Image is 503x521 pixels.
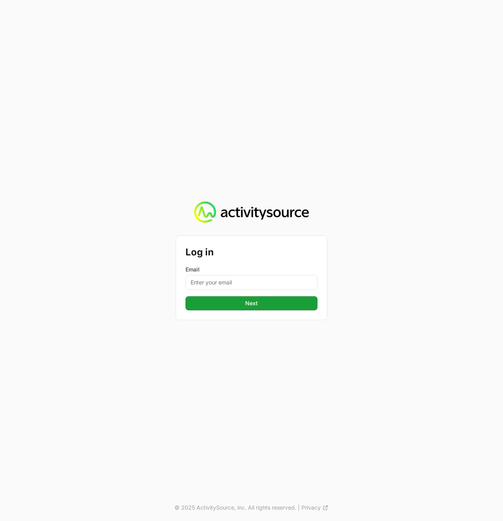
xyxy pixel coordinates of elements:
[185,275,318,290] input: Enter your email
[301,504,329,512] a: Privacy
[185,266,318,273] label: Email
[194,201,308,223] img: Activity Source
[245,299,258,308] span: Next
[298,504,300,512] span: |
[185,296,318,310] button: Next
[174,504,296,512] p: © 2025 ActivitySource, inc. All rights reserved.
[185,245,318,259] h2: Log in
